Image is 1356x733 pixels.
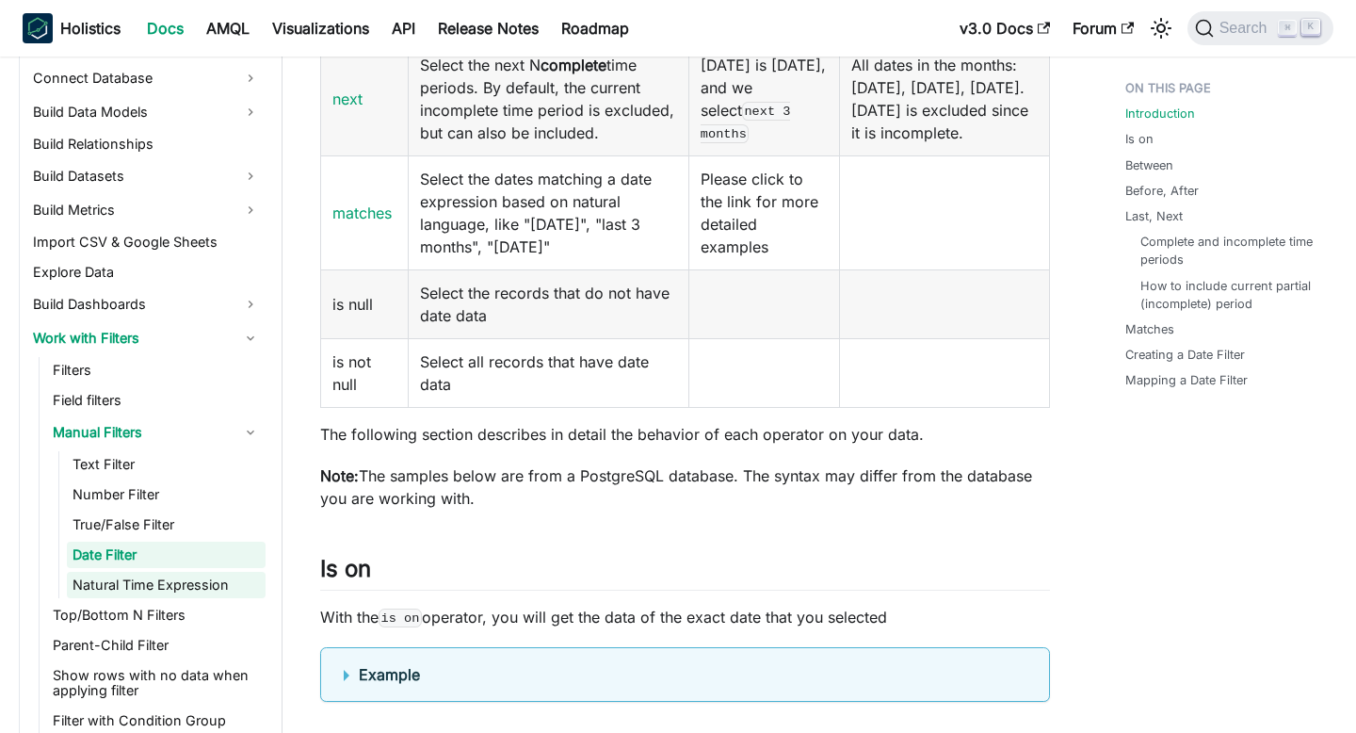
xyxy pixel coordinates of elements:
a: Last, Next [1125,207,1183,225]
a: Build Relationships [27,131,266,157]
a: Creating a Date Filter [1125,346,1245,364]
img: Holistics [23,13,53,43]
a: next [332,90,363,108]
a: matches [332,204,392,222]
td: Select the records that do not have date data [408,269,688,338]
a: Show rows with no data when applying filter [47,662,266,704]
code: next 3 months [701,102,791,143]
a: Matches [1125,320,1174,338]
a: API [380,13,427,43]
b: Example [359,665,420,684]
td: is not null [321,338,409,407]
td: [DATE] is [DATE], and we select [688,41,839,155]
a: Build Data Models [27,97,266,127]
h2: Is on [320,555,1050,591]
a: Manual Filters [47,417,266,448]
a: Parent-Child Filter [47,632,266,659]
td: All dates in the months: [DATE], [DATE], [DATE]. [DATE] is excluded since it is incomplete. [839,41,1049,155]
a: Build Dashboards [27,289,266,319]
span: Search [1214,20,1279,37]
td: Select the next N time periods. By default, the current incomplete time period is excluded, but c... [408,41,688,155]
a: Complete and incomplete time periods [1140,233,1318,269]
a: Work with Filters [27,323,266,353]
a: Mapping a Date Filter [1125,371,1248,389]
td: is null [321,269,409,338]
a: How to include current partial (incomplete) period [1140,277,1318,313]
a: Text Filter [67,451,266,478]
p: The following section describes in detail the behavior of each operator on your data. [320,423,1050,446]
a: Visualizations [261,13,380,43]
a: Field filters [47,387,266,414]
a: True/False Filter [67,512,266,538]
a: Docs [136,13,195,43]
button: Search (Command+K) [1187,11,1333,45]
strong: Note: [320,466,359,485]
a: Before, After [1125,182,1199,200]
p: With the operator, you will get the data of the exact date that you selected [320,606,1050,628]
summary: Example [344,663,1026,686]
a: v3.0 Docs [948,13,1061,43]
a: Filters [47,357,266,383]
td: Select all records that have date data [408,338,688,407]
b: Holistics [60,17,121,40]
a: Date Filter [67,542,266,568]
a: Is on [1125,130,1154,148]
button: Switch between dark and light mode (currently light mode) [1146,13,1176,43]
a: Build Datasets [27,161,266,191]
a: Import CSV & Google Sheets [27,229,266,255]
kbd: ⌘ [1278,20,1297,37]
p: The samples below are from a PostgreSQL database. The syntax may differ from the database you are... [320,464,1050,510]
code: is on [379,609,422,627]
a: Introduction [1125,105,1195,122]
strong: complete [541,56,606,74]
a: Between [1125,156,1173,174]
td: Select the dates matching a date expression based on natural language, like "[DATE]", "last 3 mon... [408,155,688,269]
a: Release Notes [427,13,550,43]
a: Roadmap [550,13,640,43]
a: Number Filter [67,481,266,508]
a: Forum [1061,13,1145,43]
kbd: K [1301,19,1320,36]
a: HolisticsHolistics [23,13,121,43]
a: AMQL [195,13,261,43]
a: Top/Bottom N Filters [47,602,266,628]
td: Please click to the link for more detailed examples [688,155,839,269]
a: Natural Time Expression [67,572,266,598]
a: Explore Data [27,259,266,285]
a: Connect Database [27,63,266,93]
a: Build Metrics [27,195,266,225]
